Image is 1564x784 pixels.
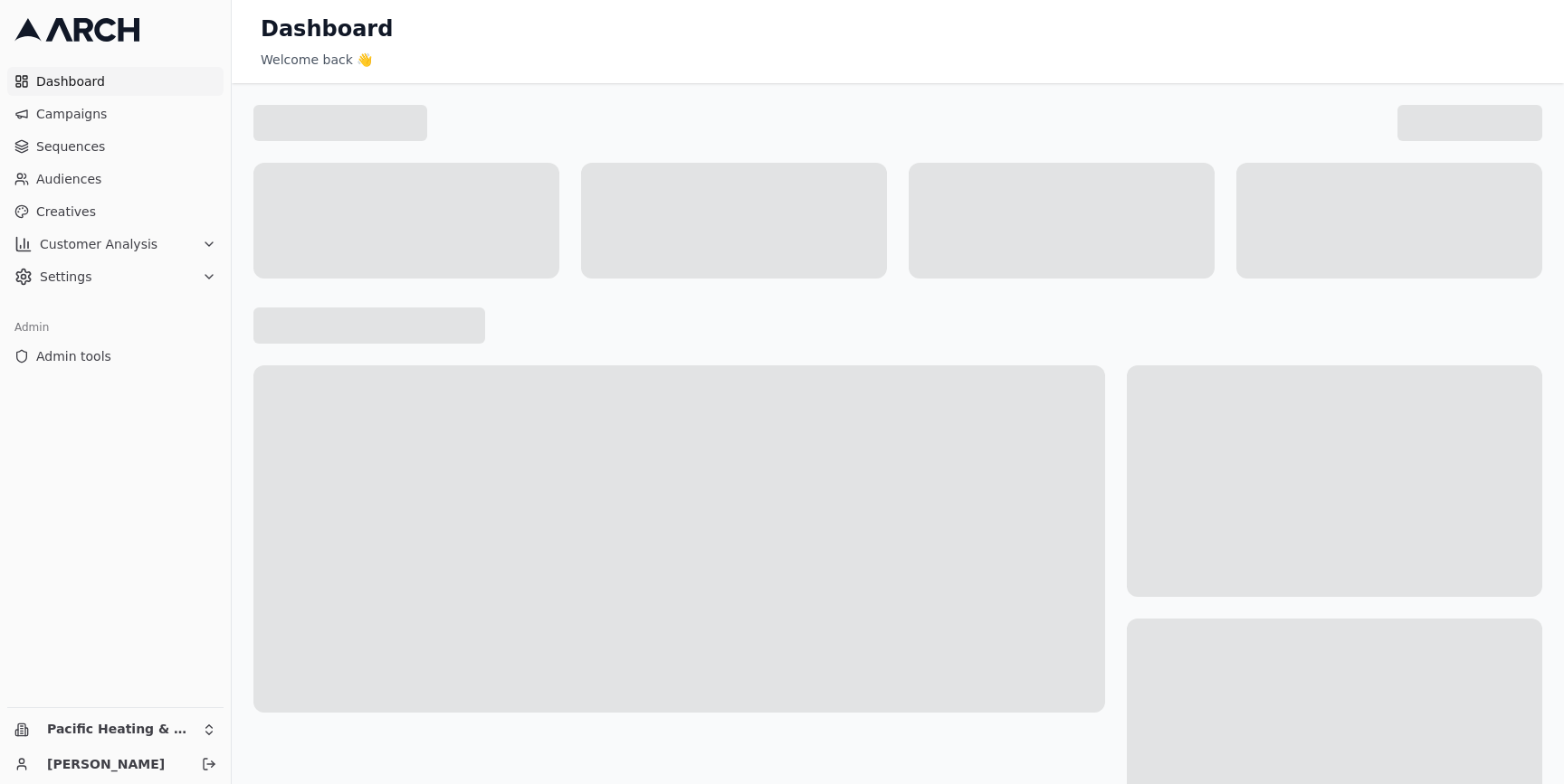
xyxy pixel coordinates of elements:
span: Settings [40,268,195,286]
span: Pacific Heating & Cooling [47,722,195,738]
span: Campaigns [36,105,216,123]
span: Audiences [36,170,216,188]
span: Customer Analysis [40,235,195,253]
a: Creatives [7,197,224,226]
button: Settings [7,262,224,291]
a: Audiences [7,165,224,194]
a: Dashboard [7,67,224,96]
div: Welcome back 👋 [261,51,1535,69]
button: Pacific Heating & Cooling [7,715,224,744]
h1: Dashboard [261,14,375,43]
span: Dashboard [36,72,216,90]
a: [PERSON_NAME] [47,755,182,773]
span: Sequences [36,137,216,156]
a: Admin tools [7,342,224,371]
a: Campaigns [7,99,224,128]
button: Log out [196,751,222,777]
a: Sequences [7,132,224,161]
button: Customer Analysis [7,230,224,259]
span: Creatives [36,203,216,221]
div: Admin [7,313,224,342]
span: Admin tools [36,347,216,365]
